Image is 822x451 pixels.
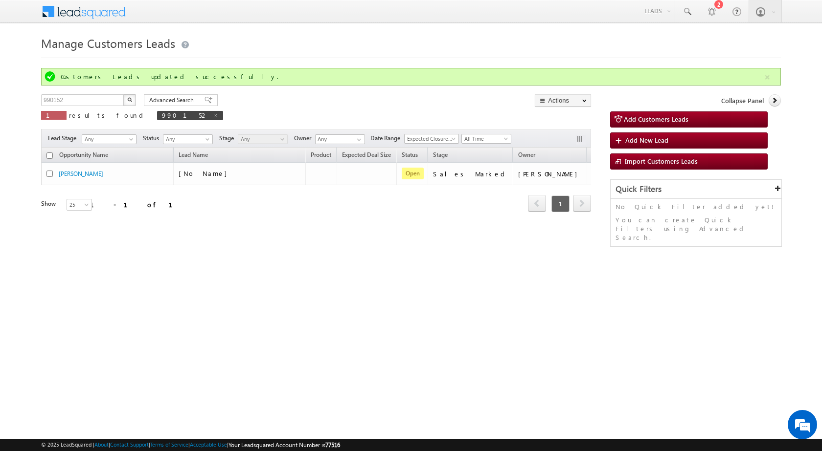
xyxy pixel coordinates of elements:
[294,134,315,143] span: Owner
[352,135,364,145] a: Show All Items
[46,111,62,119] span: 1
[163,135,210,144] span: Any
[611,180,781,199] div: Quick Filters
[238,134,288,144] a: Any
[462,134,508,143] span: All Time
[625,136,668,144] span: Add New Lead
[90,199,184,210] div: 1 - 1 of 1
[82,135,133,144] span: Any
[160,5,184,28] div: Minimize live chat window
[41,35,175,51] span: Manage Customers Leads
[625,157,698,165] span: Import Customers Leads
[404,134,459,144] a: Expected Closure Date
[311,151,331,158] span: Product
[219,134,238,143] span: Stage
[69,111,147,119] span: results found
[48,134,80,143] span: Lead Stage
[238,135,285,144] span: Any
[67,200,93,209] span: 25
[59,170,103,177] a: [PERSON_NAME]
[54,150,113,162] a: Opportunity Name
[41,199,59,208] div: Show
[127,97,132,102] img: Search
[46,152,53,159] input: Check all records
[162,111,208,119] span: 990152
[143,134,163,143] span: Status
[405,134,456,143] span: Expected Closure Date
[518,170,582,178] div: [PERSON_NAME]
[51,51,164,64] div: Chat with us now
[190,441,227,448] a: Acceptable Use
[150,441,188,448] a: Terms of Service
[133,301,178,314] em: Start Chat
[587,149,616,162] span: Actions
[535,94,591,107] button: Actions
[59,151,108,158] span: Opportunity Name
[315,134,365,144] input: Type to Search
[370,134,404,143] span: Date Range
[94,441,109,448] a: About
[149,96,197,105] span: Advanced Search
[573,195,591,212] span: next
[721,96,764,105] span: Collapse Panel
[174,150,213,162] span: Lead Name
[433,170,508,178] div: Sales Marked
[461,134,511,144] a: All Time
[228,441,340,449] span: Your Leadsquared Account Number is
[573,196,591,212] a: next
[61,72,763,81] div: Customers Leads updated successfully.
[402,168,424,179] span: Open
[528,196,546,212] a: prev
[163,134,213,144] a: Any
[179,169,232,177] span: [No Name]
[428,150,453,162] a: Stage
[325,441,340,449] span: 77516
[337,150,396,162] a: Expected Deal Size
[110,441,149,448] a: Contact Support
[13,90,179,293] textarea: Type your message and hit 'Enter'
[551,195,570,212] span: 1
[342,151,391,158] span: Expected Deal Size
[41,440,340,450] span: © 2025 LeadSquared | | | | |
[433,151,448,158] span: Stage
[624,115,688,123] span: Add Customers Leads
[397,150,423,162] a: Status
[82,134,137,144] a: Any
[616,215,776,242] p: You can create Quick Filters using Advanced Search.
[616,202,776,211] p: No Quick Filter added yet!
[67,199,92,211] a: 25
[17,51,41,64] img: d_60004797649_company_0_60004797649
[518,151,535,158] span: Owner
[528,195,546,212] span: prev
